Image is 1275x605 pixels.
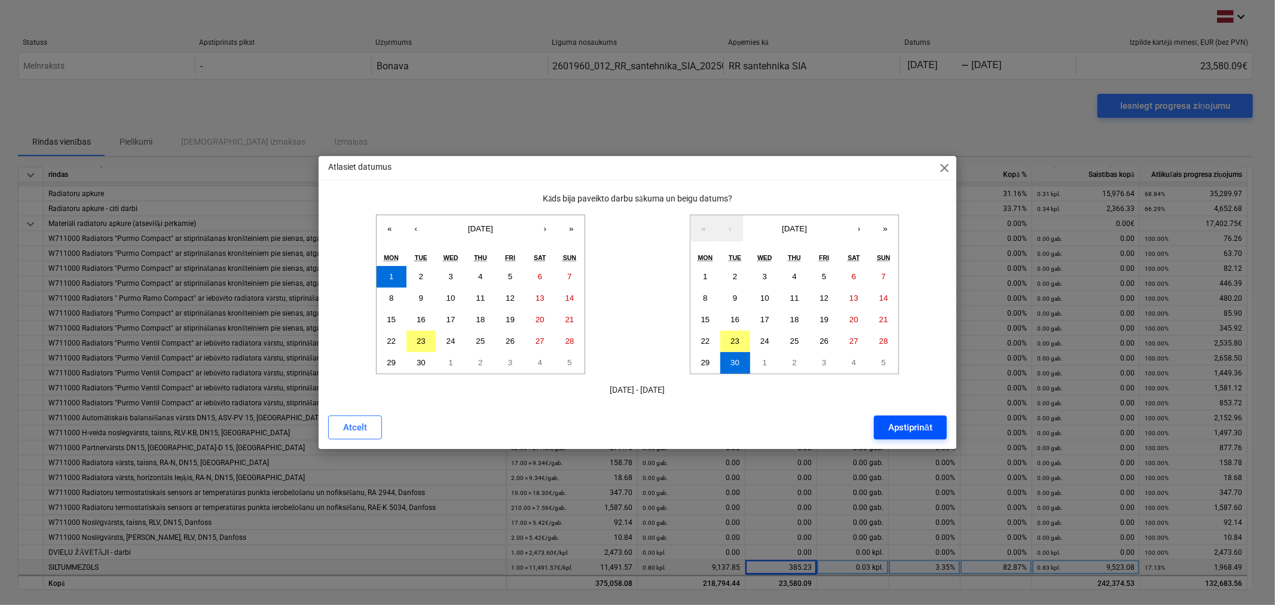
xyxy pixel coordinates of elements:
[809,352,839,374] button: October 3, 2025
[377,352,406,374] button: September 29, 2025
[525,266,555,288] button: September 6, 2025
[809,331,839,352] button: September 26, 2025
[417,358,426,367] abbr: September 30, 2025
[839,288,869,309] button: September 13, 2025
[447,337,455,346] abbr: September 24, 2025
[720,288,750,309] button: September 9, 2025
[476,337,485,346] abbr: September 25, 2025
[881,272,885,281] abbr: September 7, 2025
[377,288,406,309] button: September 8, 2025
[822,358,826,367] abbr: October 3, 2025
[730,358,739,367] abbr: September 30, 2025
[760,294,769,302] abbr: September 10, 2025
[444,254,458,261] abbr: Wednesday
[419,272,423,281] abbr: September 2, 2025
[466,331,496,352] button: September 25, 2025
[779,288,809,309] button: September 11, 2025
[690,215,717,242] button: «
[690,352,720,374] button: September 29, 2025
[476,315,485,324] abbr: September 18, 2025
[387,358,396,367] abbr: September 29, 2025
[328,192,947,205] p: Kāds bija paveikto darbu sākuma un beigu datums?
[820,294,828,302] abbr: September 12, 2025
[820,337,828,346] abbr: September 26, 2025
[508,358,512,367] abbr: October 3, 2025
[536,337,545,346] abbr: September 27, 2025
[415,254,427,261] abbr: Tuesday
[478,272,482,281] abbr: September 4, 2025
[496,266,525,288] button: September 5, 2025
[406,266,436,288] button: September 2, 2025
[763,272,767,281] abbr: September 3, 2025
[839,331,869,352] button: September 27, 2025
[567,358,571,367] abbr: October 5, 2025
[389,272,393,281] abbr: September 1, 2025
[525,288,555,309] button: September 13, 2025
[690,288,720,309] button: September 8, 2025
[849,294,858,302] abbr: September 13, 2025
[436,352,466,374] button: October 1, 2025
[558,215,585,242] button: »
[508,272,512,281] abbr: September 5, 2025
[536,294,545,302] abbr: September 13, 2025
[555,331,585,352] button: September 28, 2025
[532,215,558,242] button: ›
[790,315,799,324] abbr: September 18, 2025
[750,331,780,352] button: September 24, 2025
[782,224,807,233] span: [DATE]
[525,309,555,331] button: September 20, 2025
[839,352,869,374] button: October 4, 2025
[788,254,801,261] abbr: Thursday
[839,266,869,288] button: September 6, 2025
[730,337,739,346] abbr: September 23, 2025
[879,294,888,302] abbr: September 14, 2025
[417,337,426,346] abbr: September 23, 2025
[809,288,839,309] button: September 12, 2025
[690,266,720,288] button: September 1, 2025
[743,215,846,242] button: [DATE]
[820,315,828,324] abbr: September 19, 2025
[466,352,496,374] button: October 2, 2025
[534,254,546,261] abbr: Saturday
[888,420,932,435] div: Apstiprināt
[809,266,839,288] button: September 5, 2025
[525,352,555,374] button: October 4, 2025
[436,266,466,288] button: September 3, 2025
[720,331,750,352] button: September 23, 2025
[525,331,555,352] button: September 27, 2025
[792,358,796,367] abbr: October 2, 2025
[466,309,496,331] button: September 18, 2025
[730,315,739,324] abbr: September 16, 2025
[846,215,872,242] button: ›
[809,309,839,331] button: September 19, 2025
[447,315,455,324] abbr: September 17, 2025
[403,215,429,242] button: ‹
[536,315,545,324] abbr: September 20, 2025
[779,266,809,288] button: September 4, 2025
[406,288,436,309] button: September 9, 2025
[343,420,367,435] div: Atcelt
[466,266,496,288] button: September 4, 2025
[406,352,436,374] button: September 30, 2025
[538,358,542,367] abbr: October 4, 2025
[506,315,515,324] abbr: September 19, 2025
[565,315,574,324] abbr: September 21, 2025
[717,215,743,242] button: ‹
[690,309,720,331] button: September 15, 2025
[555,288,585,309] button: September 14, 2025
[750,352,780,374] button: October 1, 2025
[869,331,898,352] button: September 28, 2025
[506,337,515,346] abbr: September 26, 2025
[790,294,799,302] abbr: September 11, 2025
[565,337,574,346] abbr: September 28, 2025
[701,337,710,346] abbr: September 22, 2025
[555,309,585,331] button: September 21, 2025
[760,337,769,346] abbr: September 24, 2025
[720,309,750,331] button: September 16, 2025
[468,224,493,233] span: [DATE]
[720,266,750,288] button: September 2, 2025
[750,266,780,288] button: September 3, 2025
[848,254,860,261] abbr: Saturday
[419,294,423,302] abbr: September 9, 2025
[792,272,796,281] abbr: September 4, 2025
